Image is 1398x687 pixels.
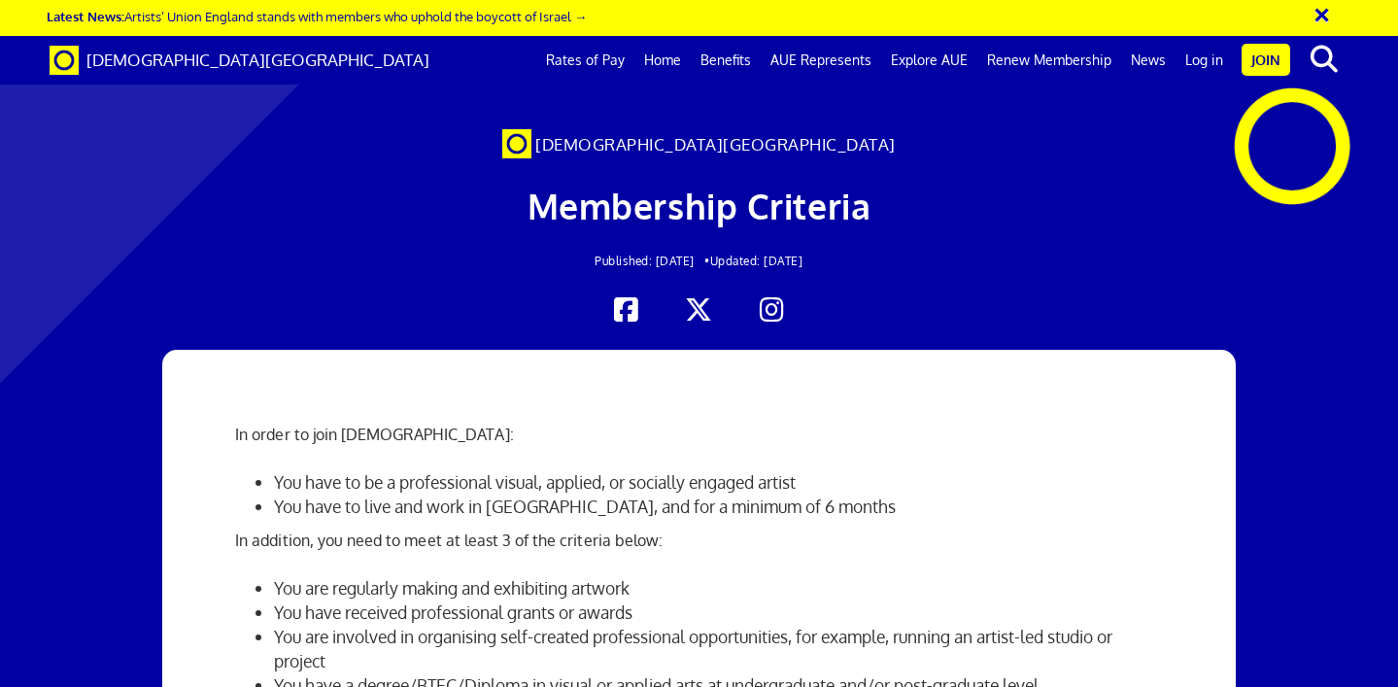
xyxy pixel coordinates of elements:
[47,8,587,24] a: Latest News:Artists’ Union England stands with members who uphold the boycott of Israel →
[274,470,1163,495] li: You have to be a professional visual, applied, or socially engaged artist
[761,36,881,85] a: AUE Represents
[1242,44,1290,76] a: Join
[536,36,634,85] a: Rates of Pay
[977,36,1121,85] a: Renew Membership
[86,50,429,70] span: [DEMOGRAPHIC_DATA][GEOGRAPHIC_DATA]
[634,36,691,85] a: Home
[1176,36,1233,85] a: Log in
[528,184,871,227] span: Membership Criteria
[274,625,1163,673] li: You are involved in organising self-created professional opportunities, for example, running an a...
[35,36,444,85] a: Brand [DEMOGRAPHIC_DATA][GEOGRAPHIC_DATA]
[1294,39,1353,80] button: search
[595,254,710,268] span: Published: [DATE] •
[235,423,1163,446] p: In order to join [DEMOGRAPHIC_DATA]:
[274,576,1163,601] li: You are regularly making and exhibiting artwork
[47,8,124,24] strong: Latest News:
[535,134,896,155] span: [DEMOGRAPHIC_DATA][GEOGRAPHIC_DATA]
[1121,36,1176,85] a: News
[271,255,1127,267] h2: Updated: [DATE]
[274,601,1163,625] li: You have received professional grants or awards
[274,495,1163,519] li: You have to live and work in [GEOGRAPHIC_DATA], and for a minimum of 6 months
[235,529,1163,552] p: In addition, you need to meet at least 3 of the criteria below:
[691,36,761,85] a: Benefits
[881,36,977,85] a: Explore AUE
